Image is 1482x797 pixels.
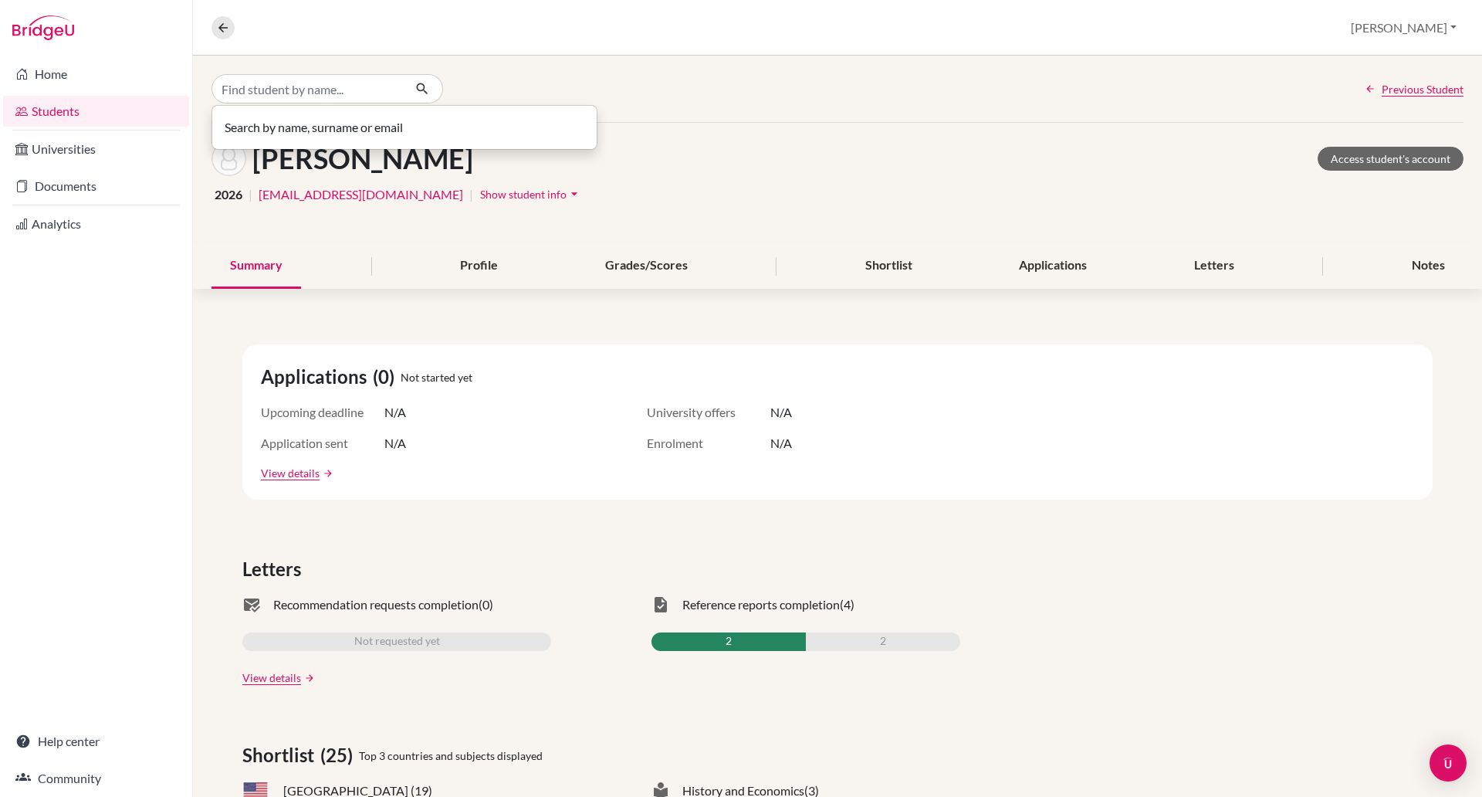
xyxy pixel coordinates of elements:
span: (25) [320,741,359,769]
span: Shortlist [242,741,320,769]
a: arrow_forward [320,468,333,479]
a: Access student's account [1318,147,1463,171]
span: Recommendation requests completion [273,595,479,614]
a: Help center [3,726,189,757]
span: Previous Student [1382,81,1463,97]
span: Enrolment [647,434,770,453]
input: Find student by name... [211,74,403,103]
div: Open Intercom Messenger [1430,744,1467,782]
span: Top 3 countries and subjects displayed [359,748,543,764]
span: 2 [726,633,732,651]
a: [EMAIL_ADDRESS][DOMAIN_NAME] [259,185,463,204]
span: | [249,185,252,204]
span: N/A [384,434,406,453]
span: Reference reports completion [682,595,840,614]
h1: [PERSON_NAME] [252,142,473,175]
div: Shortlist [847,243,931,289]
span: N/A [770,403,792,422]
div: Applications [1000,243,1105,289]
div: Profile [442,243,516,289]
div: Notes [1393,243,1463,289]
span: Application sent [261,434,384,453]
span: (0) [479,595,493,614]
span: Upcoming deadline [261,403,384,422]
button: [PERSON_NAME] [1344,13,1463,42]
a: Documents [3,171,189,202]
span: 2026 [215,185,242,204]
span: N/A [770,434,792,453]
span: Show student info [480,188,567,201]
span: mark_email_read [242,595,261,614]
button: Show student infoarrow_drop_down [479,182,583,206]
a: Universities [3,134,189,164]
a: Community [3,763,189,794]
a: Analytics [3,209,189,239]
span: task [651,595,670,614]
span: Letters [242,555,307,583]
span: (0) [373,363,401,391]
span: Not requested yet [354,633,440,651]
a: View details [261,465,320,481]
a: arrow_forward [301,673,315,683]
i: arrow_drop_down [567,186,582,202]
div: Letters [1176,243,1253,289]
a: Students [3,96,189,127]
div: Grades/Scores [587,243,706,289]
div: Summary [211,243,301,289]
span: (4) [840,595,854,614]
img: Kha Tran's avatar [211,141,246,176]
span: Applications [261,363,373,391]
a: View details [242,670,301,686]
a: Home [3,59,189,90]
img: Bridge-U [12,15,74,40]
span: N/A [384,403,406,422]
p: Search by name, surname or email [225,118,584,137]
span: Not started yet [401,369,472,385]
span: 2 [880,633,886,651]
span: | [469,185,473,204]
a: Previous Student [1365,81,1463,97]
span: University offers [647,403,770,422]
